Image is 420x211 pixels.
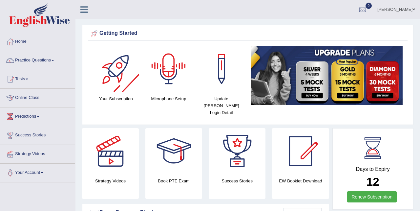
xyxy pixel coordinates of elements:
a: Predictions [0,107,75,124]
a: Success Stories [0,126,75,143]
a: Practice Questions [0,51,75,68]
a: Your Account [0,164,75,180]
a: Tests [0,70,75,86]
h4: Book PTE Exam [145,177,202,184]
h4: Days to Expiry [340,166,406,172]
h4: Success Stories [209,177,265,184]
a: Strategy Videos [0,145,75,161]
h4: Update [PERSON_NAME] Login Detail [198,95,244,116]
b: 12 [367,175,379,188]
a: Online Class [0,89,75,105]
h4: Microphone Setup [146,95,192,102]
h4: EW Booklet Download [272,177,329,184]
a: Renew Subscription [347,191,397,202]
img: small5.jpg [251,46,403,105]
h4: Your Subscription [93,95,139,102]
span: 0 [366,3,372,9]
div: Getting Started [90,29,406,38]
h4: Strategy Videos [82,177,139,184]
a: Home [0,33,75,49]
